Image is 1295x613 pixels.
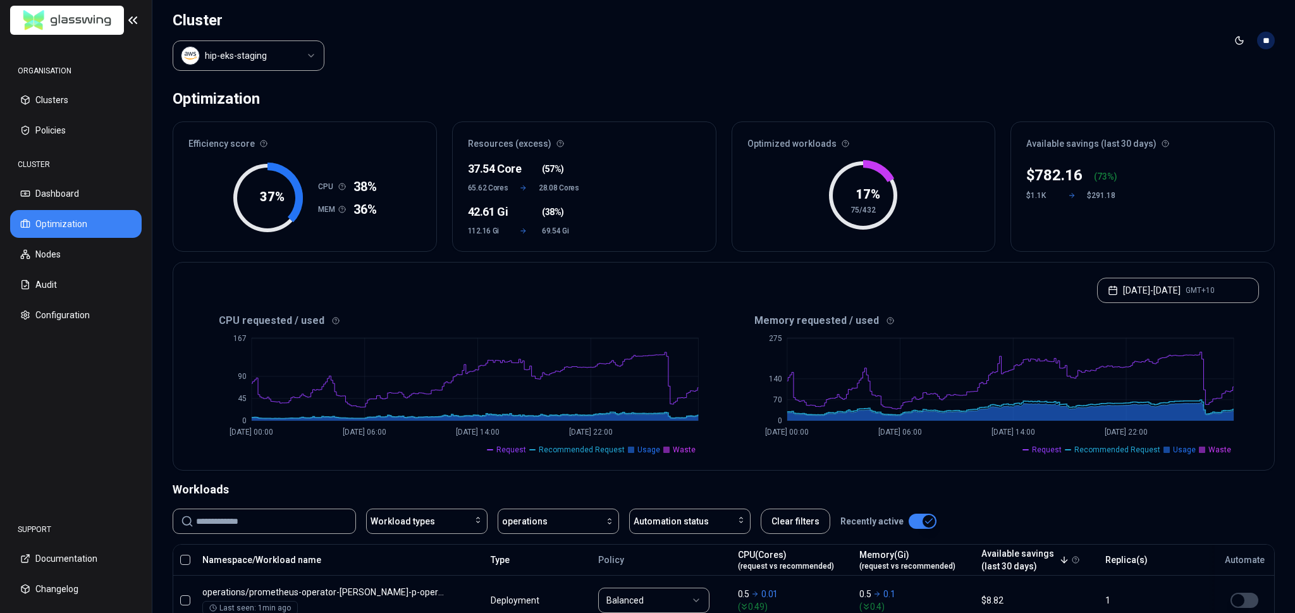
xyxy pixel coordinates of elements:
[542,226,579,236] span: 69.54 Gi
[173,122,436,158] div: Efficiency score
[353,178,377,195] span: 38%
[468,183,508,193] span: 65.62 Cores
[542,206,564,218] span: ( )
[637,445,660,455] span: Usage
[1208,445,1231,455] span: Waste
[598,554,726,566] div: Policy
[1105,594,1201,607] div: 1
[10,152,142,177] div: CLUSTER
[242,416,247,425] tspan: 0
[545,206,562,218] span: 38%
[981,547,1069,573] button: Available savings(last 30 days)
[883,588,895,600] p: 0.1
[738,588,749,600] p: 0.5
[173,10,324,30] h1: Cluster
[761,509,830,534] button: Clear filters
[205,49,267,62] div: hip-eks-staging
[498,509,619,534] button: operations
[10,301,142,329] button: Configuration
[353,201,377,218] span: 36%
[173,481,1275,498] div: Workloads
[1173,445,1196,455] span: Usage
[859,588,871,600] p: 0.5
[1034,165,1083,185] p: 782.16
[1105,547,1148,573] button: Replica(s)
[859,561,955,571] span: (request vs recommended)
[850,206,876,214] tspan: 75/432
[840,515,904,528] p: Recently active
[765,428,809,437] tspan: [DATE] 00:00
[496,445,526,455] span: Request
[859,547,955,573] button: Memory(Gi)(request vs recommended)
[732,122,995,158] div: Optimized workloads
[238,394,247,403] tspan: 45
[1074,445,1160,455] span: Recommended Request
[202,547,321,573] button: Namespace/Workload name
[738,548,834,571] div: CPU(Cores)
[1097,278,1259,303] button: [DATE]-[DATE]GMT+10
[738,600,849,613] span: ( 0.49 )
[773,395,782,404] tspan: 70
[468,160,505,178] div: 37.54 Core
[184,49,197,62] img: aws
[343,428,386,437] tspan: [DATE] 06:00
[761,588,778,600] p: 0.01
[10,240,142,268] button: Nodes
[468,226,505,236] span: 112.16 Gi
[173,86,260,111] div: Optimization
[10,575,142,603] button: Changelog
[1097,170,1107,183] p: 73
[738,547,834,573] button: CPU(Cores)(request vs recommended)
[859,548,955,571] div: Memory(Gi)
[634,515,709,528] span: Automation status
[233,334,247,343] tspan: 167
[188,313,724,328] div: CPU requested / used
[10,517,142,542] div: SUPPORT
[456,428,500,437] tspan: [DATE] 14:00
[768,375,782,383] tspan: 140
[318,204,338,214] h1: MEM
[173,40,324,71] button: Select a value
[1186,285,1215,295] span: GMT+10
[18,6,116,35] img: GlassWing
[10,86,142,114] button: Clusters
[878,428,922,437] tspan: [DATE] 06:00
[1026,190,1057,201] div: $1.1K
[371,515,435,528] span: Workload types
[539,183,579,193] span: 28.08 Cores
[1011,122,1274,158] div: Available savings (last 30 days)
[777,416,782,425] tspan: 0
[673,445,696,455] span: Waste
[1220,554,1268,566] div: Automate
[10,271,142,299] button: Audit
[502,515,548,528] span: operations
[1032,445,1062,455] span: Request
[491,594,541,607] div: Deployment
[491,547,510,573] button: Type
[768,334,782,343] tspan: 275
[724,313,1260,328] div: Memory requested / used
[1026,165,1083,185] div: $
[366,509,488,534] button: Workload types
[202,586,445,598] p: prometheus-operator-kube-p-operator
[542,163,564,175] span: ( )
[981,594,1094,607] div: $8.82
[629,509,751,534] button: Automation status
[1094,170,1117,183] div: ( %)
[10,545,142,573] button: Documentation
[10,58,142,84] div: ORGANISATION
[453,122,716,158] div: Resources (excess)
[859,600,970,613] span: ( 0.4 )
[238,372,247,381] tspan: 90
[230,428,273,437] tspan: [DATE] 00:00
[10,180,142,207] button: Dashboard
[1104,428,1148,437] tspan: [DATE] 22:00
[318,182,338,192] h1: CPU
[260,189,285,204] tspan: 37 %
[468,203,505,221] div: 42.61 Gi
[856,187,880,202] tspan: 17 %
[738,561,834,571] span: (request vs recommended)
[209,603,291,613] div: Last seen: 1min ago
[991,428,1035,437] tspan: [DATE] 14:00
[1087,190,1117,201] div: $291.18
